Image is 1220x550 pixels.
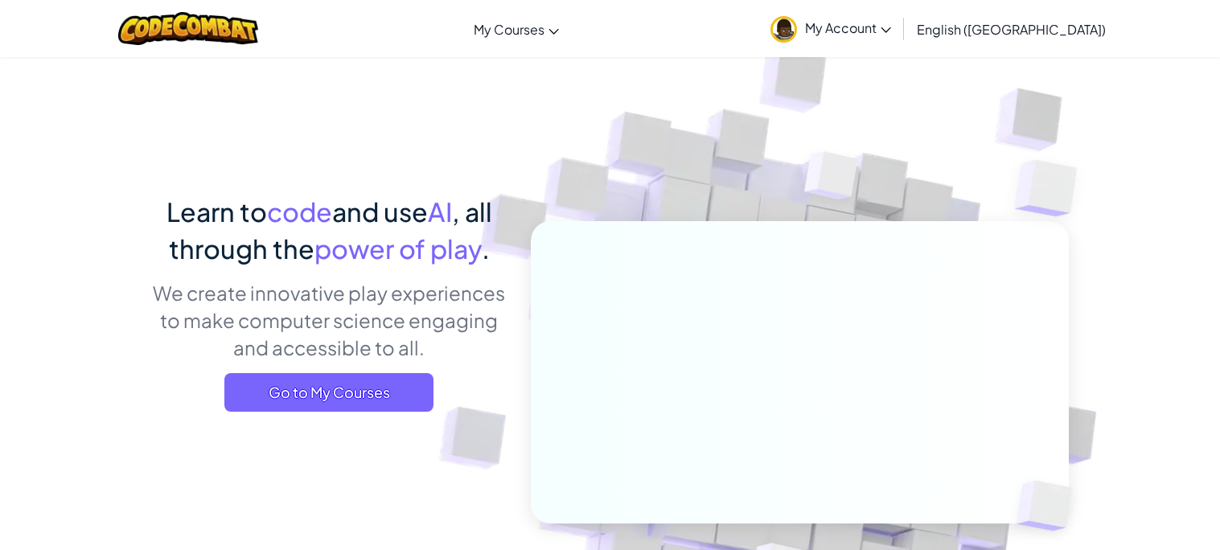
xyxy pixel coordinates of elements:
[770,16,797,43] img: avatar
[267,195,332,228] span: code
[805,19,891,36] span: My Account
[482,232,490,265] span: .
[314,232,482,265] span: power of play
[474,21,544,38] span: My Courses
[428,195,452,228] span: AI
[466,7,567,51] a: My Courses
[983,121,1122,257] img: Overlap cubes
[224,373,433,412] a: Go to My Courses
[774,120,889,240] img: Overlap cubes
[152,279,507,361] p: We create innovative play experiences to make computer science engaging and accessible to all.
[166,195,267,228] span: Learn to
[332,195,428,228] span: and use
[917,21,1106,38] span: English ([GEOGRAPHIC_DATA])
[909,7,1114,51] a: English ([GEOGRAPHIC_DATA])
[762,3,899,54] a: My Account
[118,12,259,45] img: CodeCombat logo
